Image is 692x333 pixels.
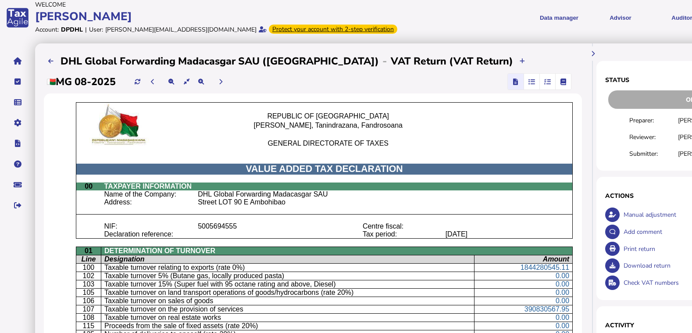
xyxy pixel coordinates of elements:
[35,0,401,9] div: Welcome
[585,47,600,61] button: Hide
[61,25,83,34] div: DPDHL
[605,225,620,239] button: Make a comment in the activity log.
[85,183,93,190] span: 00
[605,242,620,256] button: Open printable view of return.
[104,272,471,280] p: Taxable turnover 5% (Butane gas, locally produced pasta)
[531,7,587,29] button: Shows a dropdown of Data manager options
[524,74,539,90] mat-button-toggle: Reconcilliation view by document
[556,280,569,288] span: 0.00
[214,75,228,89] button: Next period
[79,314,98,322] p: 108
[44,54,58,68] button: Filings list - by month
[198,222,237,230] : 5005694555
[105,25,257,34] div: [PERSON_NAME][EMAIL_ADDRESS][DOMAIN_NAME]
[104,305,471,313] p: Taxable turnover on the provision of services
[104,247,215,254] span: DETERMINATION OF TURNOVER
[605,276,620,290] button: Check VAT numbers on return.
[8,155,27,173] button: Help pages
[508,74,524,90] mat-button-toggle: Return view
[179,75,194,89] button: Reset the return view
[269,25,397,34] div: From Oct 1, 2025, 2-step verification will be required to login. Set it up now...
[104,183,192,190] span: TAXPAYER INFORMATION
[79,322,98,330] p: 115
[8,72,27,91] button: Tasks
[8,93,27,111] button: Data manager
[539,74,555,90] mat-button-toggle: Reconcilliation view by tax code
[79,103,157,146] img: Z
[363,222,439,230] p: Centre fiscal:
[446,230,467,238] : [DATE]
[81,255,96,263] span: Line
[8,196,27,215] button: Sign out
[89,25,103,34] div: User:
[79,305,98,313] p: 107
[605,208,620,222] button: Make an adjustment to this return.
[79,272,98,280] p: 102
[593,7,648,29] button: Shows a dropdown of VAT Advisor options
[605,258,620,273] button: Download return
[164,75,179,89] button: Make the return view smaller
[35,9,401,24] div: [PERSON_NAME]
[104,190,192,198] p: Name of the Company:
[104,280,471,288] p: Taxable turnover 15% (Super fuel with 95 octane rating and above, Diesel)
[104,230,192,238] p: Declaration reference:
[555,74,571,90] mat-button-toggle: Ledger
[259,26,267,32] i: Email verified
[79,264,98,272] p: 100
[79,297,98,305] p: 106
[556,289,569,296] span: 0.00
[198,198,285,206] : Street LOT 90 E Ambohibao
[629,116,678,125] div: Preparer:
[104,314,471,322] p: Taxable turnover on real estate works
[8,52,27,70] button: Home
[104,264,471,272] p: Taxable turnover relating to exports (rate 0%)
[8,175,27,194] button: Raise a support ticket
[8,134,27,153] button: Developer hub links
[85,25,87,34] div: |
[391,54,513,68] h2: VAT Return (VAT Return)
[85,247,93,254] span: 01
[521,264,569,271] span: 1844280545.11
[216,122,440,129] p: [PERSON_NAME], Tanindrazana, Fandrosoana
[14,102,21,103] i: Data manager
[198,190,328,198] : DHL Global Forwarding Madacasgar SAU
[79,289,98,297] p: 105
[104,322,471,330] p: Proceeds from the sale of fixed assets (rate 20%)
[47,75,116,89] h2: MG 08-2025
[556,272,569,279] span: 0.00
[146,75,160,89] button: Previous period
[363,230,439,238] p: Tax period:
[246,164,403,174] span: VALUE ADDED TAX DECLARATION
[104,222,192,230] p: NIF:
[629,133,678,141] div: Reviewer:
[556,314,569,321] span: 0.00
[47,79,56,85] img: mg.png
[35,25,59,34] div: Account:
[515,54,530,68] button: Upload transactions
[79,280,98,288] p: 103
[194,75,208,89] button: Make the return view larger
[104,297,471,305] p: Taxable turnover on sales of goods
[130,75,145,89] button: Refresh data for current period
[556,297,569,304] span: 0.00
[543,255,569,263] span: Amount
[629,150,678,158] div: Submitter:
[104,255,145,263] span: Designation
[524,305,569,313] span: 390830567.95
[8,114,27,132] button: Manage settings
[216,112,440,120] p: REPUBLIC OF [GEOGRAPHIC_DATA]
[556,322,569,329] span: 0.00
[104,289,471,297] p: Taxable turnover on land transport operations of goods/hydrocarbons (rate 20%)
[216,140,440,147] p: GENERAL DIRECTORATE OF TAXES
[61,54,379,68] h2: DHL Global Forwarding Madacasgar SAU ([GEOGRAPHIC_DATA])
[104,198,192,206] p: Address:
[379,54,391,68] div: -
